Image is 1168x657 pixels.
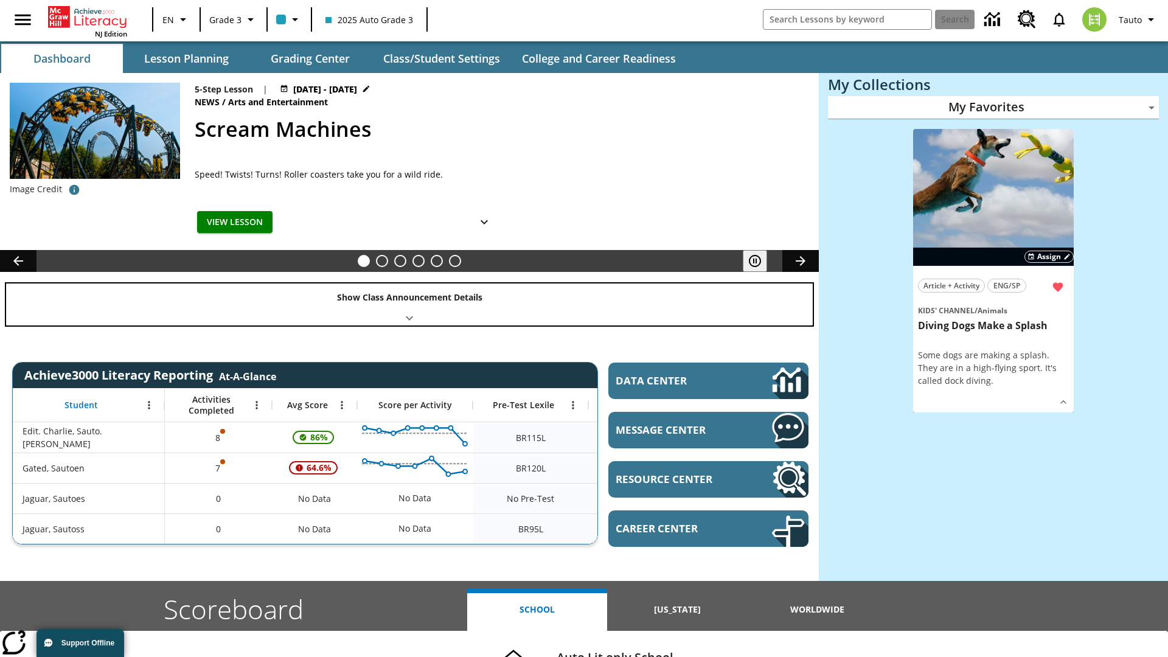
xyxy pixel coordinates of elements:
div: No Data, Jaguar, Sautoes [392,486,437,510]
span: News [195,96,222,109]
span: Support Offline [61,639,114,647]
img: avatar image [1082,7,1107,32]
button: View Lesson [197,211,273,234]
span: ENG/SP [993,279,1020,292]
button: Assign Choose Dates [1024,251,1074,263]
button: Open Menu [333,396,351,414]
button: School [467,588,607,631]
span: NJ Edition [95,29,127,38]
button: Class/Student Settings [374,44,510,73]
div: 0, Jaguar, Sautoes [165,483,272,513]
button: Slide 1 Scream Machines [358,255,370,267]
button: Photo credit: The Smiler – Alton Towers Resort – Staffordshire – England [62,179,86,201]
button: Show Details [472,211,496,234]
p: Show Class Announcement Details [337,291,482,304]
p: 5-Step Lesson [195,83,253,96]
span: / [222,96,226,108]
span: Achieve3000 Literacy Reporting [24,367,276,383]
span: 2025 Auto Grade 3 [325,13,413,26]
span: Beginning reader 115 Lexile, Edit. Charlie, Sauto. Charlie [516,431,546,444]
div: Show Class Announcement Details [6,283,813,325]
a: Resource Center, Will open in new tab [1010,3,1043,36]
h3: My Collections [828,76,1159,93]
span: No Data [292,516,337,541]
button: Worldwide [748,588,888,631]
span: Message Center [616,423,735,437]
span: 0 [216,492,221,505]
span: | [263,83,268,96]
div: 1200 Lexile, At or above expected, Gated, Sautoen [588,453,704,483]
a: Career Center [608,510,808,547]
img: Rollercoaster tracks twisting in vertical loops with yellow cars hanging upside down. [10,83,180,179]
div: No Data, Jaguar, Sautoes [588,483,704,513]
span: 64.6% [302,457,336,479]
div: No Data, Jaguar, Sautoes [272,483,357,513]
span: Data Center [616,374,731,388]
div: No Data, Jaguar, Sautoss [392,516,437,541]
a: Notifications [1043,4,1075,35]
button: ENG/SP [987,279,1026,293]
a: Resource Center, Will open in new tab [608,461,808,498]
button: Slide 3 Teen Uses Tech to Make a Difference [394,255,406,267]
span: / [975,305,978,316]
div: Speed! Twists! Turns! Roller coasters take you for a wild ride. [195,168,499,181]
div: No Data, Jaguar, Sautoss [272,513,357,544]
span: Activities Completed [171,394,251,416]
button: Select a new avatar [1075,4,1114,35]
button: [US_STATE] [607,588,747,631]
button: Open Menu [140,396,158,414]
span: Student [64,400,98,411]
button: Open Menu [248,396,266,414]
button: Aug 27 - Aug 27 Choose Dates [277,83,373,96]
span: Avg Score [287,400,328,411]
span: [DATE] - [DATE] [293,83,357,96]
div: Beginning reader 95 Lexile, ER, Based on the Lexile Reading measure, student is an Emerging Reade... [588,513,704,544]
button: Grade: Grade 3, Select a grade [204,9,263,30]
span: Career Center [616,521,735,535]
span: EN [162,13,174,26]
button: Language: EN, Select a language [157,9,196,30]
button: Class color is light blue. Change class color [271,9,307,30]
span: Arts and Entertainment [228,96,330,109]
span: No Pre-Test, Jaguar, Sautoes [507,492,554,505]
div: Home [48,4,127,38]
span: Article + Activity [923,279,979,292]
div: , 64.6%, Attention! This student's Average First Try Score of 64.6% is below 65%, Gated, Sautoen [272,453,357,483]
button: Slide 4 Cars of the Future? [412,255,425,267]
div: No Data, Edit. Charlie, Sauto. Charlie [588,422,704,453]
div: 0, Jaguar, Sautoss [165,513,272,544]
button: College and Career Readiness [512,44,686,73]
span: Score per Activity [378,400,452,411]
button: Slide 5 Pre-release lesson [431,255,443,267]
div: Some dogs are making a splash. They are in a high-flying sport. It's called dock diving. [918,349,1069,387]
button: Open Menu [564,396,582,414]
p: 8 [214,431,223,444]
a: Data Center [977,3,1010,36]
span: Topic: Kids' Channel/Animals [918,304,1069,317]
button: Remove from Favorites [1047,276,1069,298]
span: Assign [1037,251,1061,262]
h2: Scream Machines [195,114,804,145]
div: lesson details [913,129,1074,413]
span: Grade 3 [209,13,242,26]
p: 7 [214,462,223,474]
button: Lesson Planning [125,44,247,73]
span: Beginning reader 120 Lexile, Gated, Sautoen [516,462,546,474]
div: My Favorites [828,96,1159,119]
button: Slide 6 Career Lesson [449,255,461,267]
span: Resource Center [616,472,735,486]
a: Data Center [608,363,808,399]
button: Pause [743,250,767,272]
span: Pre-Test Lexile [493,400,554,411]
span: Jaguar, Sautoes [23,492,85,505]
span: No Data [292,486,337,511]
span: Kids' Channel [918,305,975,316]
button: Dashboard [1,44,123,73]
h3: Diving Dogs Make a Splash [918,319,1069,332]
button: Lesson carousel, Next [782,250,819,272]
span: 86% [305,426,333,448]
span: Jaguar, Sautoss [23,523,85,535]
button: Grading Center [249,44,371,73]
span: Animals [978,305,1007,316]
